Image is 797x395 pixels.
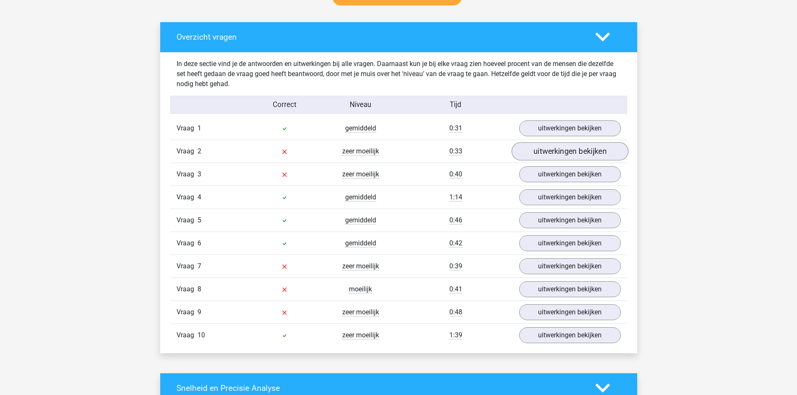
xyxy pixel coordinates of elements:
[177,330,197,340] span: Vraag
[177,123,197,133] span: Vraag
[197,308,201,316] span: 9
[177,284,197,294] span: Vraag
[519,327,621,343] a: uitwerkingen bekijken
[177,32,583,42] h4: Overzicht vragen
[519,281,621,297] a: uitwerkingen bekijken
[449,170,462,178] span: 0:40
[197,170,201,178] span: 3
[197,239,201,247] span: 6
[197,216,201,224] span: 5
[519,189,621,205] a: uitwerkingen bekijken
[345,239,376,247] span: gemiddeld
[197,147,201,155] span: 2
[449,147,462,155] span: 0:33
[449,239,462,247] span: 0:42
[177,307,197,317] span: Vraag
[449,308,462,316] span: 0:48
[519,166,621,182] a: uitwerkingen bekijken
[449,331,462,339] span: 1:39
[349,285,372,293] span: moeilijk
[246,99,323,110] div: Correct
[519,235,621,251] a: uitwerkingen bekijken
[323,99,399,110] div: Niveau
[177,238,197,248] span: Vraag
[177,383,583,393] h4: Snelheid en Precisie Analyse
[519,304,621,320] a: uitwerkingen bekijken
[170,59,627,89] div: In deze sectie vind je de antwoorden en uitwerkingen bij alle vragen. Daarnaast kun je bij elke v...
[197,331,205,339] span: 10
[177,261,197,271] span: Vraag
[398,99,513,110] div: Tijd
[197,124,201,132] span: 1
[449,124,462,133] span: 0:31
[342,170,379,178] span: zeer moeilijk
[342,331,379,339] span: zeer moeilijk
[449,216,462,224] span: 0:46
[197,262,201,270] span: 7
[177,169,197,179] span: Vraag
[345,124,376,133] span: gemiddeld
[511,142,628,161] a: uitwerkingen bekijken
[345,193,376,201] span: gemiddeld
[342,308,379,316] span: zeer moeilijk
[519,120,621,136] a: uitwerkingen bekijken
[342,262,379,270] span: zeer moeilijk
[177,146,197,156] span: Vraag
[449,285,462,293] span: 0:41
[177,192,197,202] span: Vraag
[449,262,462,270] span: 0:39
[197,193,201,201] span: 4
[519,212,621,228] a: uitwerkingen bekijken
[449,193,462,201] span: 1:14
[519,258,621,274] a: uitwerkingen bekijken
[342,147,379,155] span: zeer moeilijk
[197,285,201,293] span: 8
[345,216,376,224] span: gemiddeld
[177,215,197,225] span: Vraag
